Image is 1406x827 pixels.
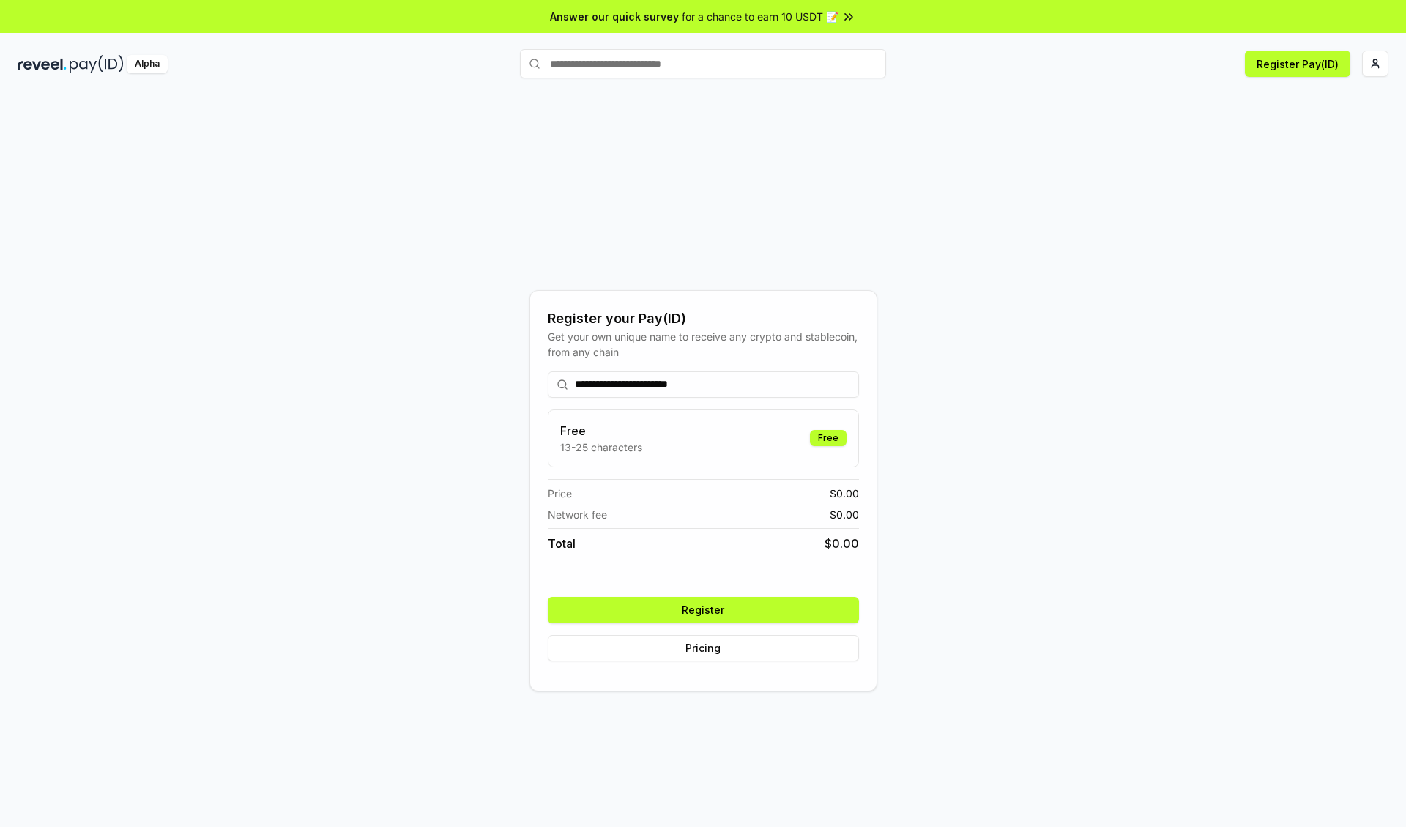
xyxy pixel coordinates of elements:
[682,9,838,24] span: for a chance to earn 10 USDT 📝
[548,486,572,501] span: Price
[548,308,859,329] div: Register your Pay(ID)
[548,507,607,522] span: Network fee
[548,329,859,360] div: Get your own unique name to receive any crypto and stablecoin, from any chain
[548,635,859,661] button: Pricing
[70,55,124,73] img: pay_id
[550,9,679,24] span: Answer our quick survey
[560,422,642,440] h3: Free
[548,597,859,623] button: Register
[830,486,859,501] span: $ 0.00
[830,507,859,522] span: $ 0.00
[825,535,859,552] span: $ 0.00
[548,535,576,552] span: Total
[127,55,168,73] div: Alpha
[560,440,642,455] p: 13-25 characters
[18,55,67,73] img: reveel_dark
[810,430,847,446] div: Free
[1245,51,1350,77] button: Register Pay(ID)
